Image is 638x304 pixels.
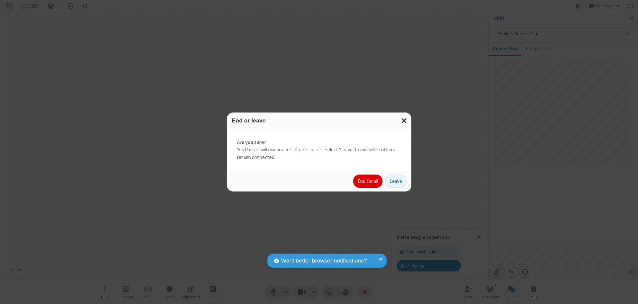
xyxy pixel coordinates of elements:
button: Leave [385,175,406,188]
span: Want better browser notifications? [281,257,367,265]
div: 'End for all' will disconnect all participants. Select 'Leave' to exit while others remain connec... [227,129,411,171]
h3: End or leave [232,117,406,124]
button: Close modal [397,113,411,129]
strong: Are you sure? [237,139,401,146]
button: End for all [353,175,382,188]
